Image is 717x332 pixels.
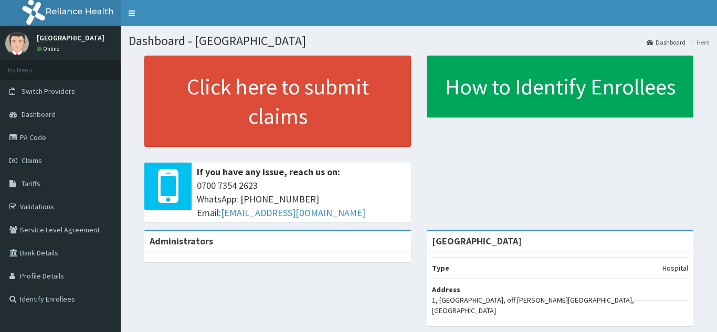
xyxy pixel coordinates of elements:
h1: Dashboard - [GEOGRAPHIC_DATA] [129,34,709,48]
b: Address [432,285,460,294]
a: Online [37,45,62,52]
b: Type [432,263,449,273]
span: Claims [22,156,42,165]
p: Hospital [662,263,688,273]
li: Here [687,38,709,47]
img: User Image [5,31,29,55]
a: Dashboard [647,38,686,47]
a: [EMAIL_ADDRESS][DOMAIN_NAME] [221,207,365,219]
span: Switch Providers [22,87,75,96]
span: Dashboard [22,110,56,119]
b: If you have any issue, reach us on: [197,166,340,178]
p: [GEOGRAPHIC_DATA] [37,34,104,41]
strong: [GEOGRAPHIC_DATA] [432,235,522,247]
b: Administrators [150,235,213,247]
a: How to Identify Enrollees [427,56,693,117]
a: Click here to submit claims [144,56,411,147]
p: 1, [GEOGRAPHIC_DATA], off [PERSON_NAME][GEOGRAPHIC_DATA], [GEOGRAPHIC_DATA] [432,295,688,316]
span: Tariffs [22,179,40,188]
span: 0700 7354 2623 WhatsApp: [PHONE_NUMBER] Email: [197,179,406,219]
